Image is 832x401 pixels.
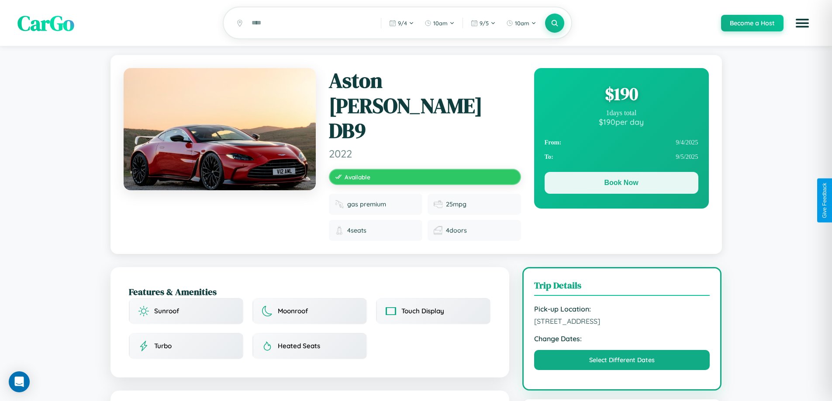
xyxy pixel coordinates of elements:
span: 10am [515,20,529,27]
span: 4 seats [347,226,366,234]
span: 25 mpg [446,200,466,208]
h1: Aston [PERSON_NAME] DB9 [329,68,521,144]
span: Available [345,173,370,181]
strong: From: [545,139,562,146]
span: Sunroof [154,307,179,315]
div: 9 / 5 / 2025 [545,150,698,164]
span: CarGo [17,9,74,38]
span: Heated Seats [278,342,320,350]
div: Give Feedback [822,183,828,218]
button: Become a Host [721,15,784,31]
span: 9 / 4 [398,20,407,27]
button: Open menu [790,11,815,35]
h3: Trip Details [534,279,710,296]
span: Turbo [154,342,172,350]
strong: Pick-up Location: [534,305,710,313]
span: [STREET_ADDRESS] [534,317,710,326]
img: Fuel efficiency [434,200,442,209]
div: 1 days total [545,109,698,117]
span: 10am [433,20,448,27]
div: 9 / 4 / 2025 [545,135,698,150]
button: 9/4 [385,16,418,30]
button: 10am [502,16,541,30]
span: 2022 [329,147,521,160]
strong: Change Dates: [534,334,710,343]
button: 9/5 [466,16,500,30]
span: gas premium [347,200,386,208]
button: Select Different Dates [534,350,710,370]
span: Moonroof [278,307,308,315]
img: Doors [434,226,442,235]
img: Seats [335,226,344,235]
button: Book Now [545,172,698,194]
button: 10am [420,16,459,30]
span: 9 / 5 [480,20,489,27]
span: 4 doors [446,226,467,234]
img: Fuel type [335,200,344,209]
div: $ 190 per day [545,117,698,127]
h2: Features & Amenities [129,285,491,298]
strong: To: [545,153,553,161]
img: Aston Martin DB9 2022 [124,68,316,190]
div: Open Intercom Messenger [9,371,30,392]
span: Touch Display [401,307,444,315]
div: $ 190 [545,82,698,106]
